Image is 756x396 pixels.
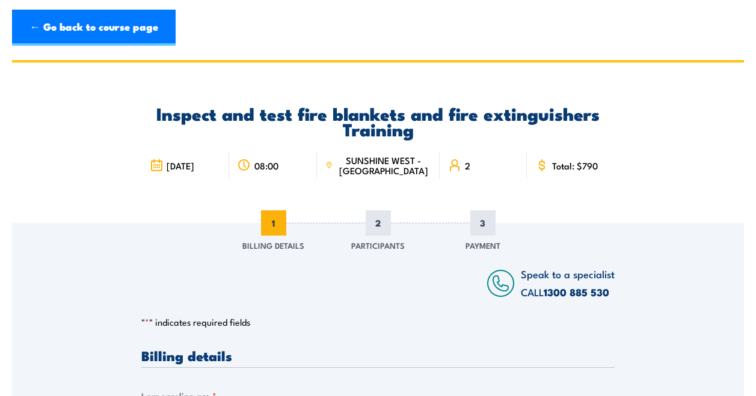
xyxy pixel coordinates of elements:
[254,160,278,171] span: 08:00
[366,210,391,236] span: 2
[544,284,609,300] a: 1300 885 530
[12,10,176,46] a: ← Go back to course page
[521,266,615,299] span: Speak to a specialist CALL
[466,239,500,251] span: Payment
[141,316,615,328] p: " " indicates required fields
[261,210,286,236] span: 1
[336,155,431,175] span: SUNSHINE WEST - [GEOGRAPHIC_DATA]
[242,239,304,251] span: Billing Details
[141,349,615,362] h3: Billing details
[167,160,194,171] span: [DATE]
[141,105,615,136] h2: Inspect and test fire blankets and fire extinguishers Training
[465,160,470,171] span: 2
[351,239,405,251] span: Participants
[552,160,598,171] span: Total: $790
[470,210,496,236] span: 3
